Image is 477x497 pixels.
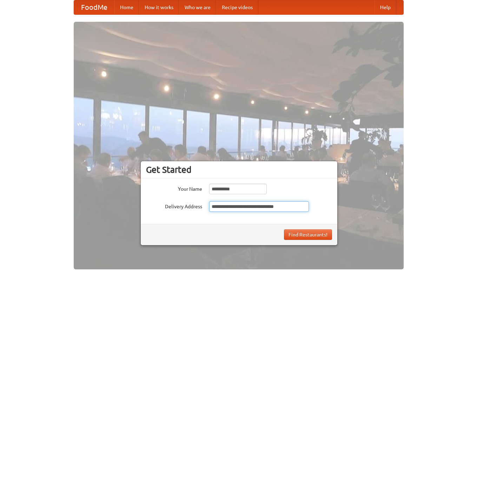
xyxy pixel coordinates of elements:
a: How it works [139,0,179,14]
a: FoodMe [74,0,114,14]
h3: Get Started [146,164,332,175]
a: Who we are [179,0,216,14]
label: Delivery Address [146,201,202,210]
label: Your Name [146,184,202,192]
a: Recipe videos [216,0,258,14]
a: Home [114,0,139,14]
a: Help [375,0,396,14]
button: Find Restaurants! [284,229,332,240]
